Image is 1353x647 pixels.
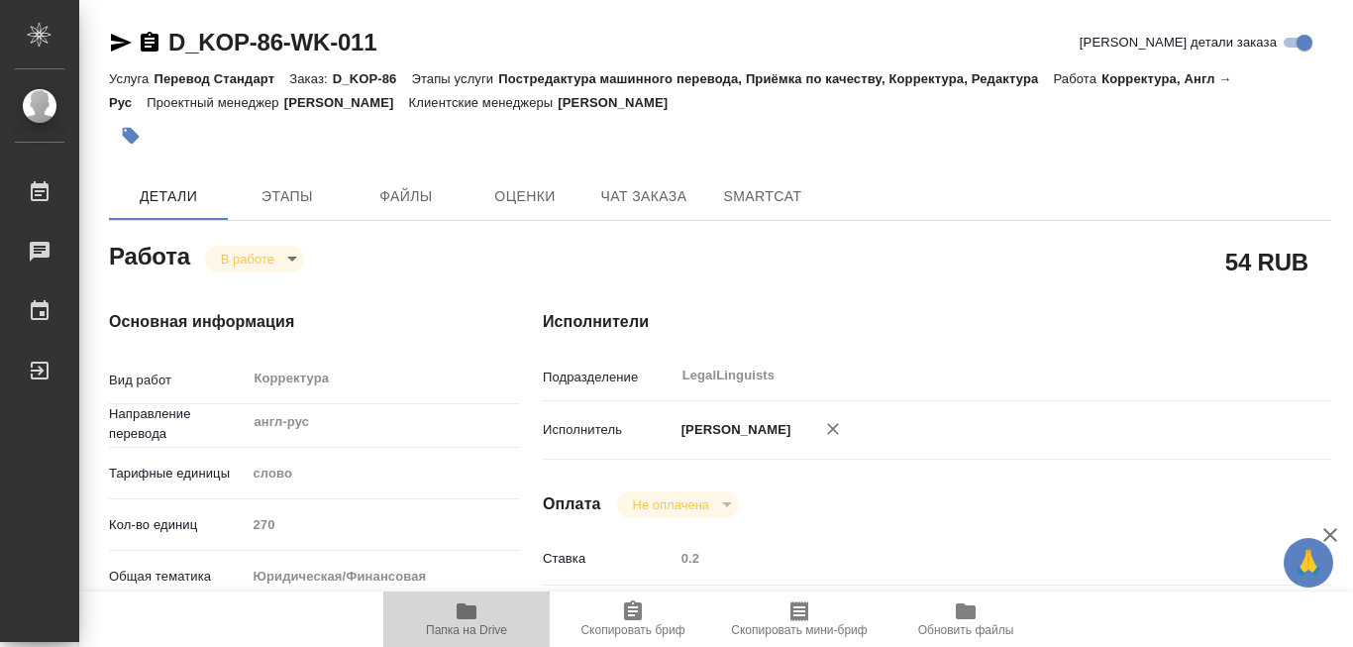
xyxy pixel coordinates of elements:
p: Постредактура машинного перевода, Приёмка по качеству, Корректура, Редактура [498,71,1053,86]
p: Заказ: [289,71,332,86]
h2: Работа [109,237,190,272]
span: Детали [121,184,216,209]
span: Папка на Drive [426,623,507,637]
span: Обновить файлы [918,623,1014,637]
div: В работе [205,246,304,272]
p: Проектный менеджер [147,95,283,110]
p: [PERSON_NAME] [558,95,682,110]
h4: Оплата [543,492,601,516]
p: Вид работ [109,371,246,390]
h4: Исполнители [543,310,1331,334]
p: Исполнитель [543,420,675,440]
p: D_KOP-86 [333,71,412,86]
span: Оценки [477,184,572,209]
span: 🙏 [1292,542,1325,584]
button: В работе [215,251,280,268]
p: Кол-во единиц [109,515,246,535]
p: [PERSON_NAME] [284,95,409,110]
p: Перевод Стандарт [154,71,289,86]
input: Пустое поле [675,544,1266,573]
button: Обновить файлы [883,592,1049,647]
div: В работе [617,491,739,518]
span: Файлы [359,184,454,209]
button: Скопировать мини-бриф [716,592,883,647]
span: [PERSON_NAME] детали заказа [1080,33,1277,53]
p: Клиентские менеджеры [409,95,559,110]
div: Юридическая/Финансовая [246,560,520,593]
h2: 54 RUB [1225,245,1308,278]
p: Тарифные единицы [109,464,246,484]
span: Скопировать мини-бриф [731,623,867,637]
a: D_KOP-86-WK-011 [168,29,376,55]
p: Общая тематика [109,567,246,587]
button: 🙏 [1284,538,1333,588]
p: Направление перевода [109,404,246,444]
input: Пустое поле [246,510,520,539]
button: Добавить тэг [109,114,153,158]
p: [PERSON_NAME] [675,420,791,440]
button: Не оплачена [627,496,715,513]
p: Ставка [543,549,675,569]
p: Этапы услуги [411,71,498,86]
span: Скопировать бриф [580,623,684,637]
h4: Основная информация [109,310,464,334]
p: Подразделение [543,368,675,387]
span: Этапы [240,184,335,209]
p: Услуга [109,71,154,86]
span: Чат заказа [596,184,691,209]
div: слово [246,457,520,490]
span: SmartCat [715,184,810,209]
button: Скопировать бриф [550,592,716,647]
button: Папка на Drive [383,592,550,647]
p: Работа [1053,71,1101,86]
button: Скопировать ссылку для ЯМессенджера [109,31,133,54]
button: Скопировать ссылку [138,31,161,54]
button: Удалить исполнителя [811,407,855,451]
